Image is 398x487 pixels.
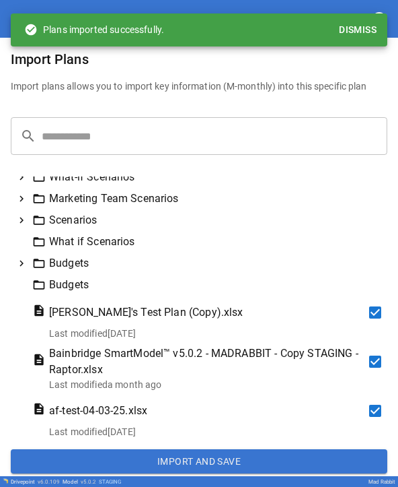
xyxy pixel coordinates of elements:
button: Dismiss [333,18,382,42]
div: STAGING [99,479,121,485]
span: v 5.0.2 [81,479,96,485]
p: Last modified [DATE] [49,327,382,340]
div: Mad Rabbit [368,479,395,485]
h6: Import plans allows you to import key information (M-monthly) into this specific plan [11,79,387,94]
div: What-if Scenarios [32,169,382,185]
div: Model [63,479,96,485]
div: Marketing Team Scenarios [32,191,382,207]
h6: Import Plans [11,48,387,70]
div: Scenarios [32,212,382,228]
button: Import and Save [11,449,387,474]
div: Drivepoint [11,479,60,485]
span: af-test-04-03-25.xlsx [49,403,147,419]
span: v 6.0.109 [38,479,60,485]
p: Last modified a month ago [49,378,382,391]
span: Bainbridge SmartModel™ v5.0.2 - MADRABBIT - Copy STAGING - Raptor.xlsx [49,346,361,378]
div: What if Scenarios [32,234,382,250]
span: [PERSON_NAME]'s Test Plan (Copy).xlsx [49,304,243,321]
p: Last modified [DATE] [49,425,382,439]
img: Drivepoint [3,478,8,484]
div: Budgets [32,255,382,271]
div: Budgets [32,277,382,293]
div: Plans imported successfully. [24,18,164,42]
span: search [20,128,36,144]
